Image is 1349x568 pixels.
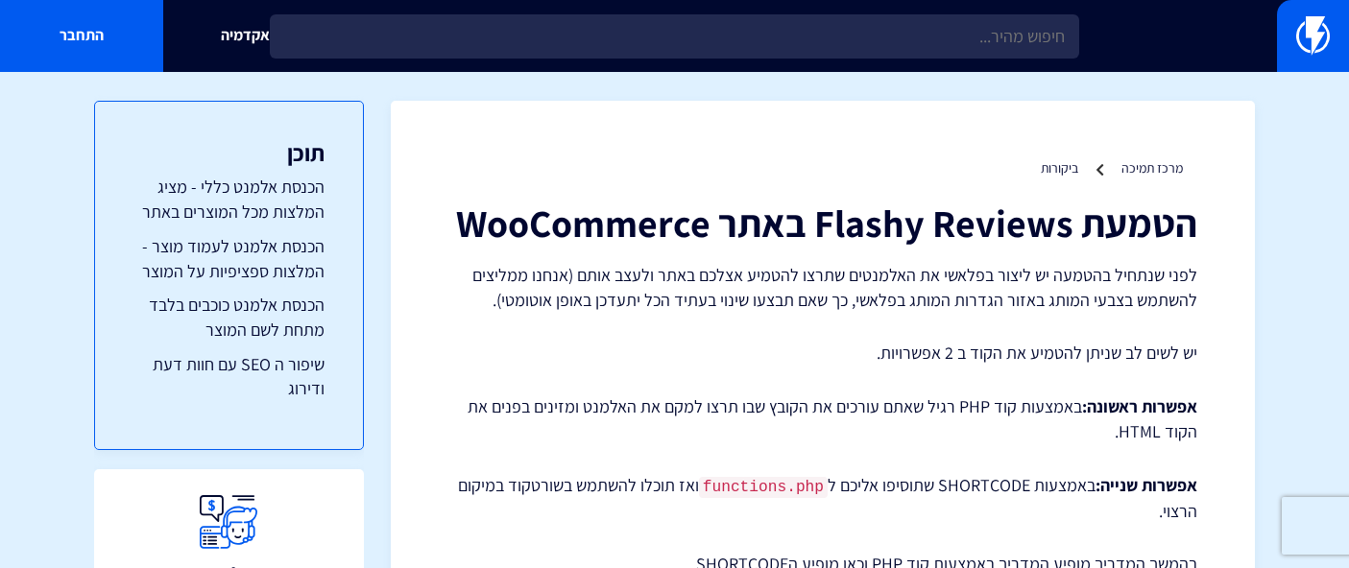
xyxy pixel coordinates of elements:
[133,140,325,165] h3: תוכן
[1082,395,1197,417] strong: אפשרות ראשונה:
[270,14,1079,59] input: חיפוש מהיר...
[1121,159,1183,177] a: מרכז תמיכה
[1041,159,1078,177] a: ביקורות
[133,234,325,283] a: הכנסת אלמנט לעמוד מוצר - המלצות ספציפיות על המוצר
[448,201,1197,244] h1: הטמעת Flashy Reviews באתר WooCommerce
[448,341,1197,366] p: יש לשים לב שניתן להטמיע את הקוד ב 2 אפשרויות.
[1096,474,1197,496] strong: אפשרות שנייה:
[133,293,325,342] a: הכנסת אלמנט כוכבים בלבד מתחת לשם המוצר
[699,477,828,498] code: functions.php
[133,175,325,224] a: הכנסת אלמנט כללי - מציג המלצות מכל המוצרים באתר
[133,352,325,401] a: שיפור ה SEO עם חוות דעת ודירוג
[448,263,1197,312] p: לפני שנתחיל בהטמעה יש ליצור בפלאשי את האלמנטים שתרצו להטמיע אצלכם באתר ולעצב אותם (אנחנו ממליצים ...
[448,394,1197,443] p: באמצעות קוד PHP רגיל שאתם עורכים את הקובץ שבו תרצו למקם את האלמנט ומזינים בפנים את הקוד HTML.
[448,473,1197,524] p: באמצעות SHORTCODE שתוסיפו אליכם ל ואז תוכלו להשתמש בשורטקוד במיקום הרצוי.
